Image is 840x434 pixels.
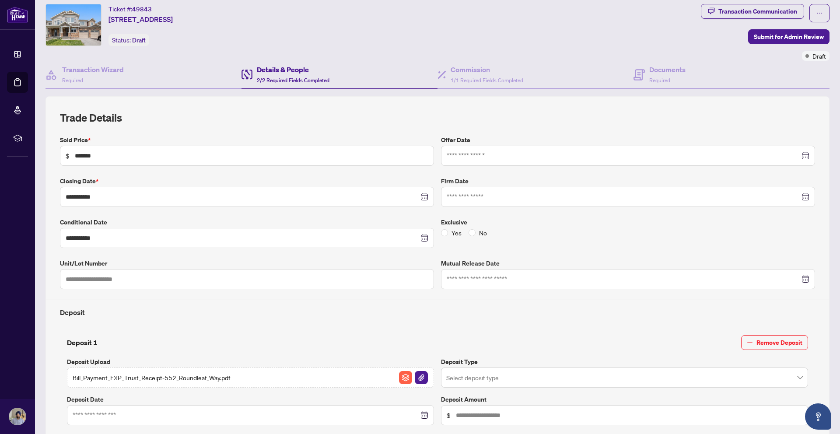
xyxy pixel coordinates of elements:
label: Deposit Type [441,357,808,367]
img: IMG-X12208885_1.jpg [46,4,101,45]
h4: Commission [451,64,523,75]
img: Profile Icon [9,408,26,425]
button: Transaction Communication [701,4,804,19]
img: logo [7,7,28,23]
span: No [476,228,490,238]
h2: Trade Details [60,111,815,125]
label: Conditional Date [60,217,434,227]
label: Deposit Date [67,395,434,404]
button: File Attachement [414,371,428,385]
div: Ticket #: [108,4,152,14]
span: $ [447,410,451,420]
img: File Attachement [415,371,428,384]
label: Offer Date [441,135,815,145]
span: Draft [812,51,826,61]
span: Submit for Admin Review [754,30,824,44]
span: Yes [448,228,465,238]
label: Deposit Upload [67,357,434,367]
label: Closing Date [60,176,434,186]
img: File Archive [399,371,412,384]
div: Status: [108,34,149,46]
label: Sold Price [60,135,434,145]
span: Remove Deposit [756,336,802,350]
button: Remove Deposit [741,335,808,350]
span: 49843 [132,5,152,13]
span: Bill_Payment_EXP_Trust_Receipt-552_Roundleaf_Way.pdf [73,373,230,382]
label: Exclusive [441,217,815,227]
span: minus [747,339,753,346]
label: Firm Date [441,176,815,186]
label: Unit/Lot Number [60,259,434,268]
span: Required [649,77,670,84]
h4: Details & People [257,64,329,75]
h4: Deposit 1 [67,337,98,348]
h4: Documents [649,64,686,75]
button: File Archive [399,371,413,385]
label: Deposit Amount [441,395,808,404]
span: $ [66,151,70,161]
h4: Deposit [60,307,815,318]
span: Required [62,77,83,84]
span: Bill_Payment_EXP_Trust_Receipt-552_Roundleaf_Way.pdfFile ArchiveFile Attachement [67,367,434,388]
h4: Transaction Wizard [62,64,124,75]
button: Submit for Admin Review [748,29,829,44]
button: Open asap [805,403,831,430]
span: Draft [132,36,146,44]
label: Mutual Release Date [441,259,815,268]
span: [STREET_ADDRESS] [108,14,173,24]
span: 2/2 Required Fields Completed [257,77,329,84]
span: 1/1 Required Fields Completed [451,77,523,84]
span: ellipsis [816,10,822,16]
div: Transaction Communication [718,4,797,18]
